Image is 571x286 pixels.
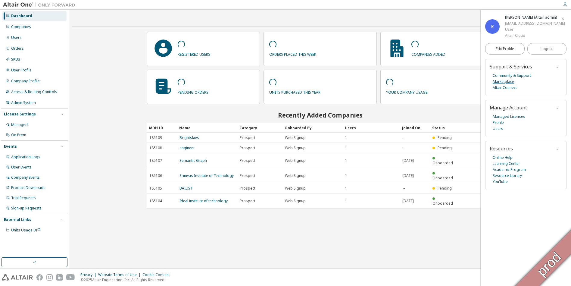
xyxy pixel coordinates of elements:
[11,14,32,18] div: Dashboard
[432,123,457,133] div: Status
[149,173,162,178] span: 185106
[285,123,340,133] div: Onboarded By
[541,46,553,52] span: Logout
[285,146,306,150] span: Web Signup
[345,135,347,140] span: 1
[490,63,532,70] span: Support & Services
[490,104,527,111] span: Manage Account
[149,123,174,133] div: MDH ID
[490,145,513,152] span: Resources
[178,50,210,57] p: registered users
[402,135,405,140] span: --
[285,158,306,163] span: Web Signup
[493,79,514,85] a: Marketplace
[432,160,453,165] span: Onboarded
[149,186,162,191] span: 185105
[402,186,405,191] span: --
[179,173,234,178] a: Srinivas Institute of Technology
[493,179,508,185] a: YouTube
[402,173,414,178] span: [DATE]
[11,185,45,190] div: Product Downloads
[240,146,255,150] span: Prospect
[149,199,162,203] span: 185104
[11,57,20,62] div: SKUs
[285,199,306,203] span: Web Signup
[402,123,427,133] div: Joined On
[11,196,36,200] div: Trial Requests
[149,146,162,150] span: 185108
[11,122,28,127] div: Managed
[80,277,173,282] p: © 2025 Altair Engineering, Inc. All Rights Reserved.
[269,50,316,57] p: orders placed this week
[11,155,40,159] div: Application Logs
[505,33,565,39] div: Altair Cloud
[179,123,235,133] div: Name
[411,50,445,57] p: companies added
[505,20,565,27] div: [EMAIL_ADDRESS][DOMAIN_NAME]
[4,217,31,222] div: External Links
[527,43,567,55] button: Logout
[11,206,42,211] div: Sign-up Requests
[345,146,347,150] span: 1
[493,85,517,91] a: Altair Connect
[46,274,53,281] img: instagram.svg
[269,88,320,95] p: units purchased this year
[493,155,513,161] a: Online Help
[240,158,255,163] span: Prospect
[438,135,452,140] span: Pending
[432,201,453,206] span: Onboarded
[11,175,40,180] div: Company Events
[11,228,41,233] span: Units Usage BI
[345,199,347,203] span: 1
[11,68,32,73] div: User Profile
[36,274,43,281] img: facebook.svg
[496,46,514,51] span: Edit Profile
[345,186,347,191] span: 1
[179,145,195,150] a: engineer
[402,146,405,150] span: --
[179,198,228,203] a: Ideal institute of technology
[285,173,306,178] span: Web Signup
[493,167,526,173] a: Academic Program
[11,165,32,170] div: User Events
[11,100,36,105] div: Admin System
[505,27,565,33] div: User
[240,199,255,203] span: Prospect
[142,272,173,277] div: Cookie Consent
[66,274,75,281] img: youtube.svg
[11,35,22,40] div: Users
[11,46,24,51] div: Orders
[493,114,525,120] a: Managed Licenses
[179,135,199,140] a: Brightskies
[493,73,531,79] a: Community & Support
[179,186,193,191] a: BAIUST
[11,24,31,29] div: Companies
[285,186,306,191] span: Web Signup
[3,2,78,8] img: Altair One
[485,43,525,55] a: Edit Profile
[438,186,452,191] span: Pending
[80,272,98,277] div: Privacy
[493,173,522,179] a: Resource Library
[438,145,452,150] span: Pending
[386,88,427,95] p: your company usage
[179,158,207,163] a: Semantic Graph
[402,199,414,203] span: [DATE]
[493,120,504,126] a: Profile
[493,161,520,167] a: Learning Center
[4,112,36,117] div: License Settings
[432,175,453,181] span: Onboarded
[149,135,162,140] span: 185109
[98,272,142,277] div: Website Terms of Use
[4,144,17,149] div: Events
[149,158,162,163] span: 185107
[2,274,33,281] img: altair_logo.svg
[11,90,57,94] div: Access & Routing Controls
[402,158,414,163] span: [DATE]
[11,79,40,83] div: Company Profile
[345,123,397,133] div: Users
[147,111,494,119] h2: Recently Added Companies
[56,274,63,281] img: linkedin.svg
[239,123,280,133] div: Category
[240,173,255,178] span: Prospect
